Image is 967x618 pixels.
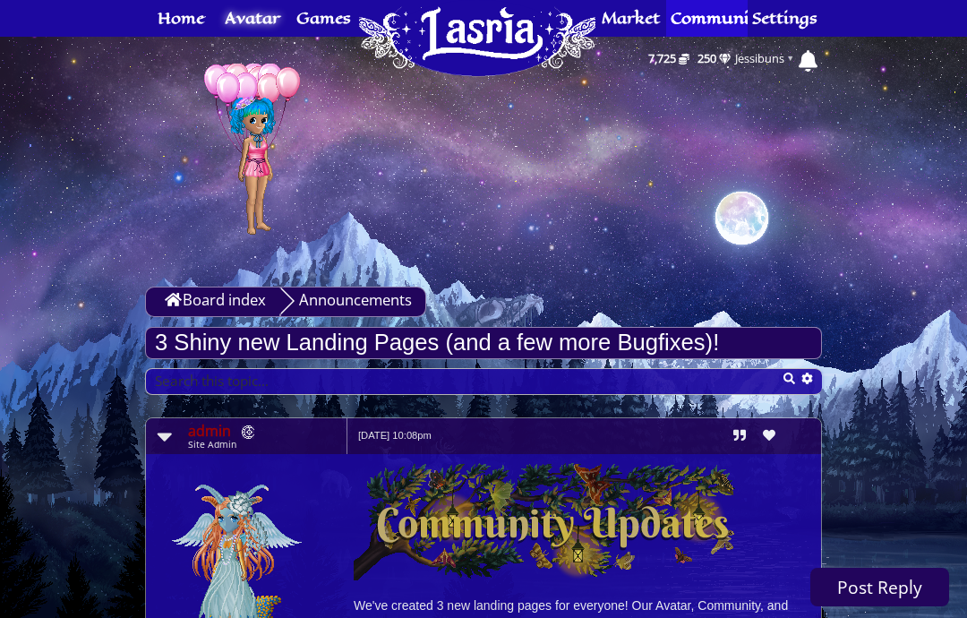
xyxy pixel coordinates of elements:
[359,76,595,159] a: Home
[733,426,746,443] a: Reply with quote
[280,287,426,317] a: Announcements
[760,426,778,444] li: Tip Post
[188,421,231,441] a: admin
[158,11,204,25] span: Home
[188,439,343,450] dd: Site Admin
[752,11,817,25] span: Settings
[783,373,795,384] button: Search
[643,46,689,71] a: 7,725
[145,64,330,270] img: Avatar
[183,289,266,310] span: Board index
[235,423,247,440] a: Lasria Patreon
[697,50,716,66] span: 250
[145,368,822,395] input: Search this topic…
[296,11,351,25] span: Games
[735,50,784,66] a: Jessibuns
[801,373,813,384] button: Advanced search
[242,425,254,439] img: Patreon Forum Badge
[354,463,751,580] img: Image
[145,64,822,270] a: Avatar
[810,568,949,606] a: Post Reply
[358,430,432,442] small: [DATE] 10:08pm
[602,11,660,25] span: Market
[155,330,719,355] a: 3 Shiny new Landing Pages (and a few more Bugfixes)!
[671,11,766,25] span: Community
[145,287,280,317] a: Board index
[692,46,736,71] a: 250
[225,11,280,25] span: Avatar
[648,50,676,66] span: 7,725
